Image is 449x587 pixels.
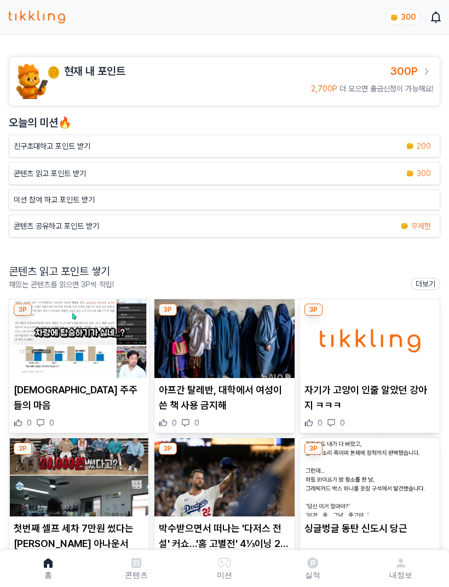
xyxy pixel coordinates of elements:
a: 더보기 [411,278,440,290]
div: 3P 삼전 주주들의 마음 [DEMOGRAPHIC_DATA] 주주들의 마음 0 0 [9,299,149,433]
h3: 현재 내 포인트 [64,63,125,79]
a: 콘텐츠 [93,554,181,583]
a: 내정보 [356,554,445,583]
p: 재밌는 콘텐츠를 읽으면 3P씩 적립! [9,279,114,290]
span: 0 [194,417,199,428]
div: 3P [159,443,177,455]
p: [DEMOGRAPHIC_DATA] 주주들의 마음 [14,382,145,413]
span: 300P [390,65,418,78]
img: 아프간 탈레반, 대학에서 여성이 쓴 책 사용 금지해 [154,299,294,378]
p: 첫번째 셀프 세차 7만원 썼다는 [PERSON_NAME] 아나운서 [14,521,145,551]
img: 티끌링 [9,10,65,24]
p: 박수받으면서 떠나는 '다저스 전설' 커쇼…'홈 고별전' 4⅓이닝 2실점 [159,521,290,551]
p: 미션 참여 하고 포인트 받기 [14,194,95,205]
div: 3P [304,443,323,455]
img: coin [400,222,409,230]
button: 친구초대하고 포인트 받기 coin 200 [9,135,440,158]
img: 삼전 주주들의 마음 [9,299,149,378]
span: 0 [49,417,54,428]
span: 0 [27,417,32,428]
div: 3P [14,443,32,455]
div: 3P 싱글벙글 동탄 신도시 당근 싱글벙글 동탄 신도시 당근 0 0 [300,438,440,572]
p: 콘텐츠 읽고 포인트 받기 [14,168,86,179]
span: 200 [417,141,431,152]
span: 0 [172,417,177,428]
h2: 오늘의 미션🔥 [9,115,440,130]
img: coin [390,13,399,22]
a: 콘텐츠 공유하고 포인트 받기 coin 무제한 [9,214,440,237]
img: 싱글벙글 동탄 신도시 당근 [300,438,440,517]
button: 미션 참여 하고 포인트 받기 [9,189,440,210]
span: 2,700P [311,84,337,93]
div: 3P 자기가 고양이 인줄 알았던 강아지 ㅋㅋㅋ 자기가 고양이 인줄 알았던 강아지 ㅋㅋㅋ 0 0 [300,299,440,433]
a: coin 300 [385,9,418,25]
img: 자기가 고양이 인줄 알았던 강아지 ㅋㅋㅋ [300,299,440,378]
img: coin [406,169,415,178]
p: 콘텐츠 공유하고 포인트 받기 [14,220,99,231]
p: 친구초대하고 포인트 받기 [14,141,90,152]
div: 3P [304,304,323,316]
img: 미션 [218,556,231,569]
p: 아프간 탈레반, 대학에서 여성이 쓴 책 사용 금지해 [159,382,290,413]
p: 콘텐츠 [125,569,148,580]
p: 싱글벙글 동탄 신도시 당근 [304,521,435,536]
div: 3P 박수받으면서 떠나는 '다저스 전설' 커쇼…'홈 고별전' 4⅓이닝 2실점 박수받으면서 떠나는 '다저스 전설' 커쇼…'홈 고별전' 4⅓이닝 2실점 0 0 [154,438,295,572]
span: 더 모으면 출금신청이 가능해요! [339,84,433,93]
img: coin [406,142,415,150]
a: 300P [390,63,433,79]
button: 미션 [181,554,269,583]
p: 자기가 고양이 인줄 알았던 강아지 ㅋㅋㅋ [304,382,435,413]
a: 콘텐츠 읽고 포인트 받기 coin 300 [9,162,440,185]
span: 무제한 [411,220,431,231]
p: 미션 [217,569,232,580]
a: 실적 [268,554,356,583]
span: 300 [417,168,431,179]
img: tikkling_character [16,63,60,99]
p: 실적 [305,569,320,580]
span: 0 [340,417,345,428]
span: 300 [401,13,416,21]
p: 홈 [44,569,52,580]
img: 첫번째 셀프 세차 7만원 썼다는 김대호 아나운서 [9,438,149,517]
h2: 콘텐츠 읽고 포인트 쌓기 [9,264,114,279]
a: 홈 [4,554,93,583]
img: 박수받으면서 떠나는 '다저스 전설' 커쇼…'홈 고별전' 4⅓이닝 2실점 [154,438,294,517]
div: 3P [14,304,32,316]
div: 3P [159,304,177,316]
p: 내정보 [389,569,412,580]
div: 3P 첫번째 셀프 세차 7만원 썼다는 김대호 아나운서 첫번째 셀프 세차 7만원 썼다는 [PERSON_NAME] 아나운서 0 0 [9,438,149,572]
span: 0 [318,417,323,428]
div: 3P 아프간 탈레반, 대학에서 여성이 쓴 책 사용 금지해 아프간 탈레반, 대학에서 여성이 쓴 책 사용 금지해 0 0 [154,299,295,433]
